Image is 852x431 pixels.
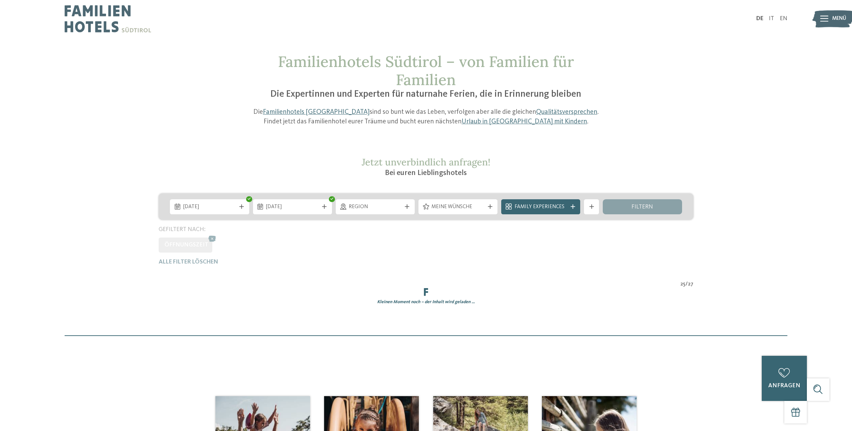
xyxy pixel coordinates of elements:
span: anfragen [768,383,800,389]
span: 25 [680,281,685,288]
p: Die sind so bunt wie das Leben, verfolgen aber alle die gleichen . Findet jetzt das Familienhotel... [247,108,605,126]
span: Meine Wünsche [431,203,484,211]
a: Familienhotels [GEOGRAPHIC_DATA] [263,109,370,116]
a: EN [780,16,787,22]
a: IT [769,16,774,22]
span: Jetzt unverbindlich anfragen! [362,156,490,168]
a: Qualitätsversprechen [536,109,597,116]
span: Menü [832,15,846,23]
span: 27 [688,281,693,288]
span: Bei euren Lieblingshotels [385,169,467,177]
span: [DATE] [266,203,319,211]
a: anfragen [762,356,807,401]
a: Urlaub in [GEOGRAPHIC_DATA] mit Kindern [462,118,587,125]
span: Region [349,203,401,211]
span: / [685,281,688,288]
span: Family Experiences [515,203,567,211]
span: Familienhotels Südtirol – von Familien für Familien [278,52,574,89]
span: Die Expertinnen und Experten für naturnahe Ferien, die in Erinnerung bleiben [270,90,581,99]
div: Kleinen Moment noch – der Inhalt wird geladen … [153,299,699,305]
a: DE [756,16,763,22]
span: [DATE] [183,203,236,211]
